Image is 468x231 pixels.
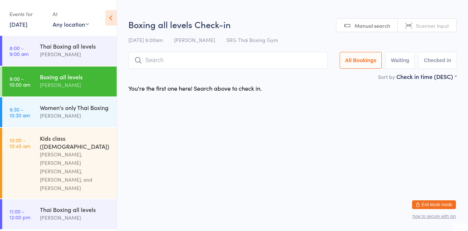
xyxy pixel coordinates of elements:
[2,36,117,66] a: 8:00 -9:00 amThai Boxing all levels[PERSON_NAME]
[355,22,390,29] span: Manual search
[385,52,415,69] button: Waiting
[396,72,457,80] div: Check in time (DESC)
[128,84,262,92] div: You're the first one here! Search above to check in.
[2,67,117,96] a: 9:00 -10:00 amBoxing all levels[PERSON_NAME]
[2,128,117,198] a: 10:00 -10:45 amKids class ([DEMOGRAPHIC_DATA])[PERSON_NAME], [PERSON_NAME] [PERSON_NAME], [PERSON...
[128,36,163,43] span: [DATE] 9:00am
[10,76,30,87] time: 9:00 - 10:00 am
[412,214,456,219] button: how to secure with pin
[40,81,110,89] div: [PERSON_NAME]
[418,52,457,69] button: Checked in
[378,73,395,80] label: Sort by
[416,22,449,29] span: Scanner input
[40,50,110,58] div: [PERSON_NAME]
[10,208,30,220] time: 11:00 - 12:00 pm
[40,134,110,150] div: Kids class ([DEMOGRAPHIC_DATA])
[40,205,110,213] div: Thai Boxing all levels
[2,199,117,229] a: 11:00 -12:00 pmThai Boxing all levels[PERSON_NAME]
[53,20,89,28] div: Any location
[10,8,45,20] div: Events for
[40,42,110,50] div: Thai Boxing all levels
[412,200,456,209] button: Exit kiosk mode
[128,52,328,69] input: Search
[128,18,457,30] h2: Boxing all levels Check-in
[53,8,89,20] div: At
[40,111,110,120] div: [PERSON_NAME]
[340,52,382,69] button: All Bookings
[40,150,110,192] div: [PERSON_NAME], [PERSON_NAME] [PERSON_NAME], [PERSON_NAME], and [PERSON_NAME]
[10,45,29,57] time: 8:00 - 9:00 am
[2,97,117,127] a: 9:30 -10:30 amWomen's only Thai Boxing[PERSON_NAME]
[40,213,110,222] div: [PERSON_NAME]
[226,36,278,43] span: SRG Thai Boxing Gym
[10,20,27,28] a: [DATE]
[10,137,30,149] time: 10:00 - 10:45 am
[174,36,215,43] span: [PERSON_NAME]
[40,103,110,111] div: Women's only Thai Boxing
[40,73,110,81] div: Boxing all levels
[10,106,30,118] time: 9:30 - 10:30 am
